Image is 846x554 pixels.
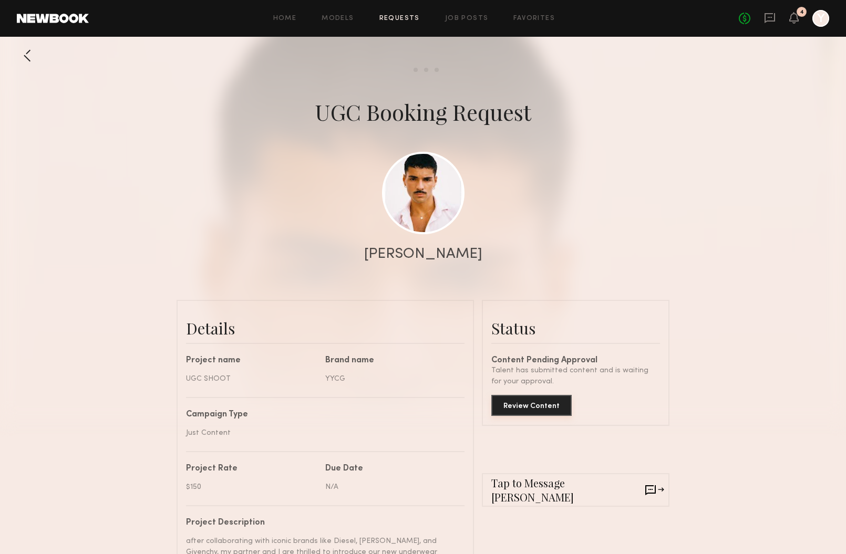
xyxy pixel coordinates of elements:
div: Talent has submitted content and is waiting for your approval. [491,365,660,387]
a: Models [322,15,354,22]
div: 4 [800,9,804,15]
div: Project Rate [186,465,317,473]
div: N/A [325,482,457,493]
div: Details [186,318,465,339]
div: Campaign Type [186,411,457,419]
div: $150 [186,482,317,493]
a: Job Posts [445,15,489,22]
a: Favorites [513,15,555,22]
div: Just Content [186,427,457,438]
a: Y [812,10,829,27]
div: Project Description [186,519,457,527]
div: Content Pending Approval [491,357,660,365]
div: UGC SHOOT [186,373,317,384]
div: YYCG [325,373,457,384]
a: Requests [379,15,420,22]
div: Brand name [325,357,457,365]
div: Due Date [325,465,457,473]
div: Status [491,318,660,339]
button: Review Content [491,395,572,416]
span: Tap to Message [PERSON_NAME] [491,476,645,504]
div: [PERSON_NAME] [364,247,482,262]
a: Home [273,15,297,22]
div: Project name [186,357,317,365]
div: UGC Booking Request [315,97,531,127]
